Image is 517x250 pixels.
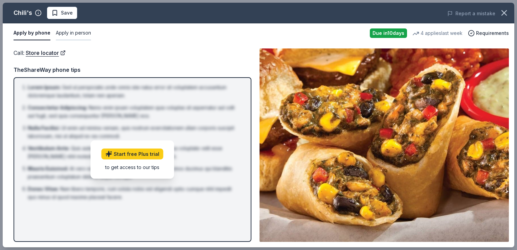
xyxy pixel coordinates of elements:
[476,29,509,37] span: Requirements
[28,105,87,110] span: Consectetur Adipiscing :
[61,9,73,17] span: Save
[56,26,91,40] button: Apply in person
[102,163,163,170] div: to get access to our tips
[28,104,241,120] li: Nemo enim ipsam voluptatem quia voluptas sit aspernatur aut odit aut fugit, sed quia consequuntur...
[447,9,495,18] button: Report a mistake
[14,7,32,18] div: Chili's
[28,124,241,140] li: Ut enim ad minima veniam, quis nostrum exercitationem ullam corporis suscipit laboriosam, nisi ut...
[28,145,70,151] span: Vestibulum Ante :
[28,83,241,100] li: Sed ut perspiciatis unde omnis iste natus error sit voluptatem accusantium doloremque laudantium,...
[28,144,241,161] li: Quis autem vel eum iure reprehenderit qui in ea voluptate velit esse [PERSON_NAME] nihil molestia...
[28,186,59,192] span: Donec Vitae :
[102,148,163,159] a: Start free Plus trial
[26,48,66,57] a: Store locator
[412,29,463,37] div: 4 applies last week
[28,125,60,131] span: Nulla Facilisi :
[14,65,251,74] div: TheShareWay phone tips
[468,29,509,37] button: Requirements
[47,7,77,19] button: Save
[28,166,68,171] span: Mauris Euismod :
[28,165,241,181] li: At vero eos et accusamus et iusto odio dignissimos ducimus qui blanditiis praesentium voluptatum ...
[14,26,50,40] button: Apply by phone
[28,185,241,201] li: Nam libero tempore, cum soluta nobis est eligendi optio cumque nihil impedit quo minus id quod ma...
[14,48,251,57] div: Call :
[260,48,509,242] img: Image for Chili's
[28,84,61,90] span: Lorem Ipsum :
[370,28,407,38] div: Due in 10 days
